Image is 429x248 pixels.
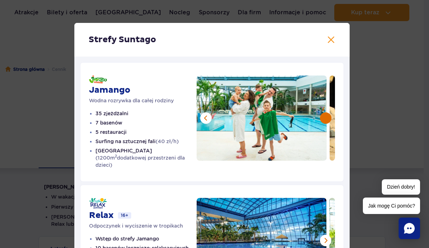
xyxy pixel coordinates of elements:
li: 5 restauracji [95,128,197,136]
p: Odpoczynek i wyciszenie w tropikach [89,222,197,229]
h3: Jamango [89,85,197,96]
span: (40 zł/h) [156,138,179,144]
p: Wodna rozrywka dla całej rodziny [89,97,197,104]
sup: 2 [115,154,117,159]
h3: Relax [89,210,114,221]
li: Wstęp do strefy Jamango [95,235,197,242]
li: 7 basenów [95,119,197,126]
h2: Strefy Suntago [89,34,335,45]
span: Jak mogę Ci pomóc? [363,198,420,214]
img: Pięcioosobowa rodzina w szlafrokach i klapkach bawi się przy krytym basenie otoczonym palmami [196,76,326,161]
span: (1200m dodatkowej przestrzeni dla dzieci) [95,155,185,168]
span: Dzień dobry! [382,179,420,195]
span: 16+ [118,212,131,219]
div: Chat [399,218,420,239]
li: Surfing na sztucznej fali [95,138,197,145]
img: Jamango - Water Jungle [89,76,107,83]
li: [GEOGRAPHIC_DATA] [95,147,197,169]
li: 35 zjeżdżalni [95,110,197,117]
img: Relax - Suntago [89,198,107,209]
